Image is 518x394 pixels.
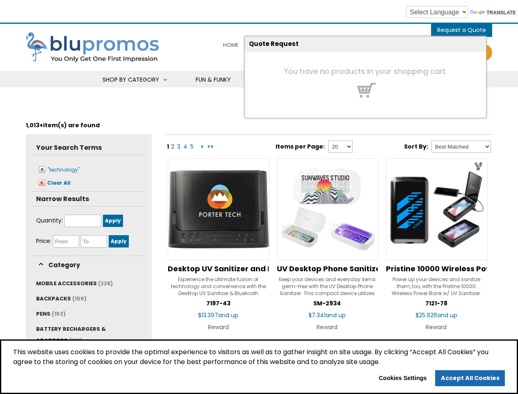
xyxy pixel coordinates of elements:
[26,32,166,64] img: Blupromos LLC's Logo
[168,263,340,274] span: Desktop UV Sanitizer and Bluetooth Speaker
[36,295,87,302] a: BACKPACKS (159)
[168,264,269,273] a: Desktop UV Sanitizer and Bluetooth Speaker
[277,276,378,296] div: Keep your devices and everyday items germ-free with the UV Desktop Phone Sanitizer. This compact ...
[386,158,488,260] img: Pristine 10000 Wireless Power Bank w/ UV Sanitizer
[36,295,71,302] span: BACKPACKS
[170,142,175,151] a: 2
[425,299,447,307] span: 7121-78
[103,76,159,84] span: Shop By Category
[52,310,66,318] span: (152)
[437,26,486,36] span: items - Cart
[36,178,71,187] a: Clear All
[48,166,80,173] span: "technology"
[245,67,486,76] h4: You have no products in your shopping cart.
[36,216,63,224] span: Quantity
[373,372,432,385] button: Cookies Settings
[308,311,346,319] span: $7.341
[221,36,241,54] a: Home
[36,310,66,318] a: PENS (152)
[218,311,238,319] span: and up
[326,311,346,319] span: and up
[13,347,505,370] span: This website uses cookies to provide the optimal experience to visitors as well as to gather insi...
[168,276,269,296] div: Experience the ultimate fusion of technology and convenience with the Desktop UV Sanitizer & Blue...
[37,165,80,174] a: "technology"
[32,192,146,206] h5: Narrow Results
[36,237,51,245] span: Price
[26,121,43,129] span: 1,013+
[36,279,97,287] span: MOBILE ACCESSORIES
[415,311,457,319] span: $25.926
[36,260,82,269] a: Category
[36,310,50,318] span: PENS
[98,279,113,287] span: (228)
[198,311,238,319] span: $13.397
[386,321,487,333] div: Reward
[47,260,82,270] span: Category
[472,160,485,172] a: Create Virtual Sample
[404,142,430,151] label: Sort By:
[277,321,378,333] div: Reward
[103,215,123,227] input: Apply
[386,264,487,273] a: Pristine 10000 Wireless Power Bank w/ UV Sanitizer
[72,295,87,302] span: (159)
[206,299,230,307] span: 7197-43
[189,142,194,151] a: 5
[437,311,457,319] span: and up
[36,325,106,344] span: BATTERY RECHARGERS & ADAPTORS
[26,116,492,134] div: item(s) are found
[183,142,188,151] a: 4
[167,142,169,151] span: 1
[92,71,177,89] a: Shop By Category
[81,235,107,247] input: To
[470,10,486,16] img: Google Translate
[435,370,505,387] a: allow cookies
[406,6,468,18] select: Language Translate Widget
[386,276,487,296] div: Power up your devices and sanitize them, too, with the Pristine 10000 Wireless Power Bank w/ UV S...
[313,299,341,307] span: SM-2934
[47,179,71,186] span: Clear All
[32,140,146,155] h5: Your Search Terms
[53,235,79,247] input: From
[109,235,129,247] input: Apply
[277,263,384,274] span: UV Desktop Phone Sanitizer
[437,24,486,36] button: items - Cart
[185,71,241,89] a: Fun & Funky
[223,41,239,49] span: Home
[168,158,269,260] img: Desktop UV Sanitizer and Bluetooth Speaker
[176,142,181,151] a: 3
[470,10,516,16] a: Translate
[277,158,379,260] img: UV Desktop Phone Sanitizer
[36,325,106,344] a: BATTERY RECHARGERS & ADAPTORS (123)
[168,321,269,333] div: Reward
[206,142,215,151] a: >>
[200,142,205,151] a: >
[277,264,378,273] a: UV Desktop Phone Sanitizer
[36,279,113,287] a: MOBILE ACCESSORIES (228)
[276,142,326,151] label: Items per Page:
[249,41,482,48] h5: Shopping Cart (0)
[196,76,231,84] span: Fun & Funky
[69,337,82,344] span: (123)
